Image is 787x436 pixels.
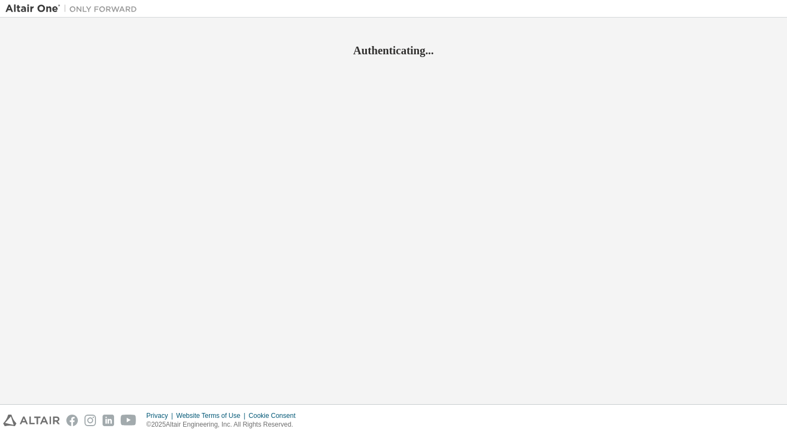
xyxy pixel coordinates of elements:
h2: Authenticating... [5,43,782,58]
div: Privacy [146,411,176,420]
img: youtube.svg [121,415,137,426]
div: Website Terms of Use [176,411,248,420]
img: altair_logo.svg [3,415,60,426]
img: Altair One [5,3,143,14]
p: © 2025 Altair Engineering, Inc. All Rights Reserved. [146,420,302,429]
img: facebook.svg [66,415,78,426]
img: instagram.svg [84,415,96,426]
div: Cookie Consent [248,411,302,420]
img: linkedin.svg [103,415,114,426]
